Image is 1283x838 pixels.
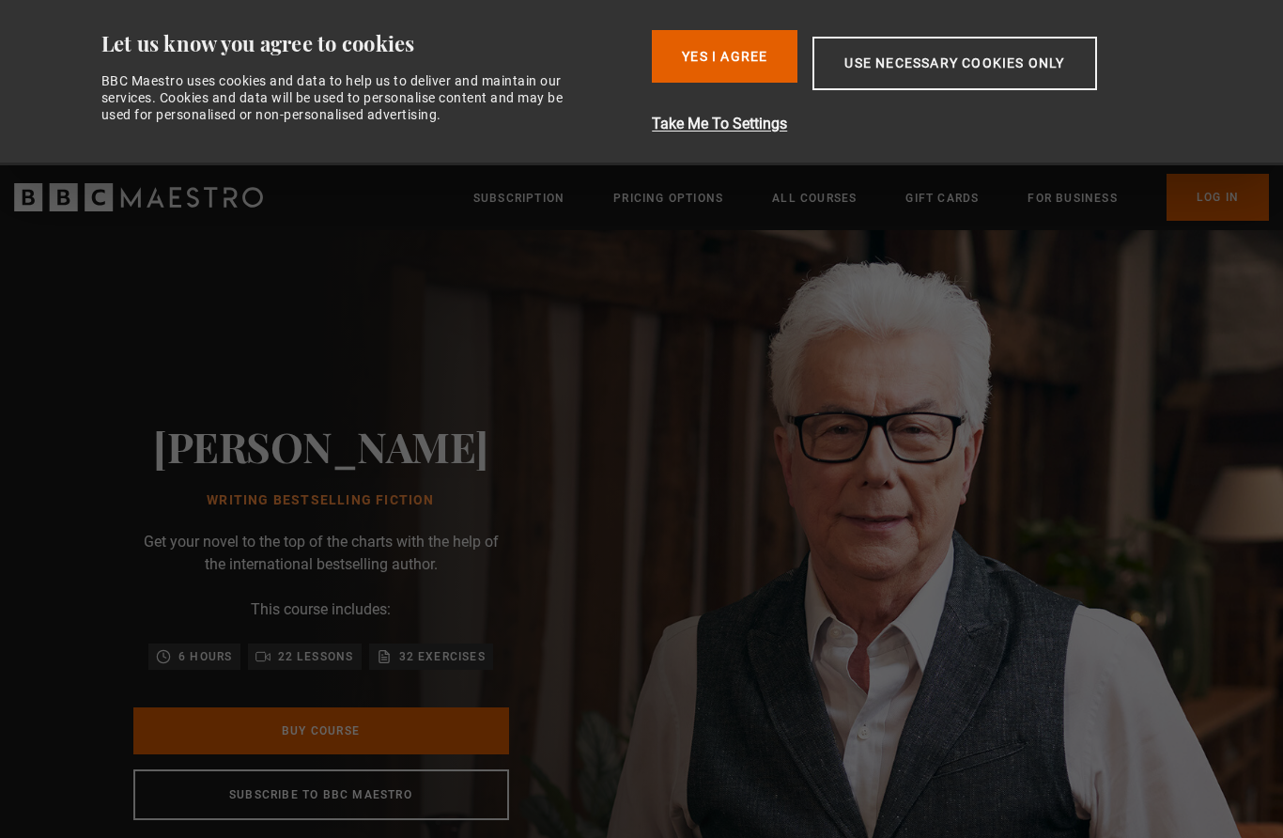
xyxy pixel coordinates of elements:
[812,37,1096,90] button: Use necessary cookies only
[178,647,232,666] p: 6 hours
[101,30,638,57] div: Let us know you agree to cookies
[153,493,488,508] h1: Writing Bestselling Fiction
[14,183,263,211] svg: BBC Maestro
[133,531,509,576] p: Get your novel to the top of the charts with the help of the international bestselling author.
[399,647,486,666] p: 32 exercises
[1028,189,1117,208] a: For business
[652,113,1196,135] button: Take Me To Settings
[905,189,979,208] a: Gift Cards
[613,189,723,208] a: Pricing Options
[101,72,584,124] div: BBC Maestro uses cookies and data to help us to deliver and maintain our services. Cookies and da...
[473,189,564,208] a: Subscription
[251,598,391,621] p: This course includes:
[772,189,857,208] a: All Courses
[133,707,509,754] a: Buy Course
[278,647,354,666] p: 22 lessons
[153,422,488,470] h2: [PERSON_NAME]
[473,174,1269,221] nav: Primary
[1167,174,1269,221] a: Log In
[652,30,797,83] button: Yes I Agree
